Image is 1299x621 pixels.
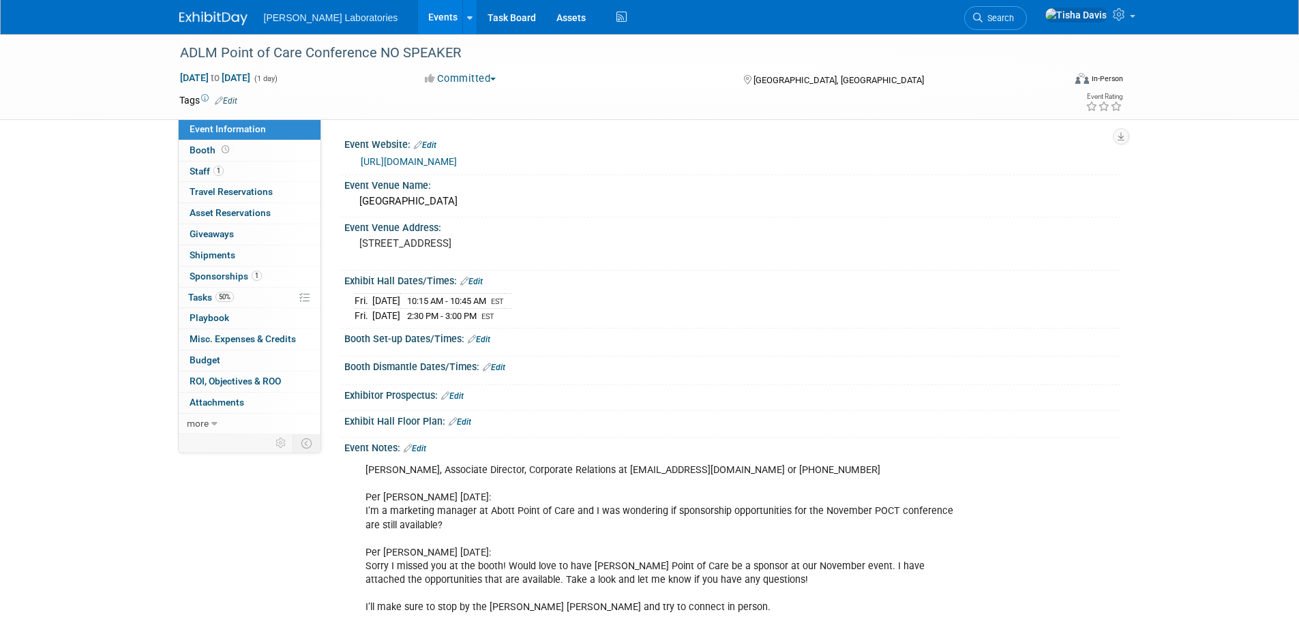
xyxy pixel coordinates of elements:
span: [DATE] [DATE] [179,72,251,84]
div: Event Venue Name: [344,175,1120,192]
span: Event Information [190,123,266,134]
div: [GEOGRAPHIC_DATA] [355,191,1110,212]
a: Tasks50% [179,288,320,308]
span: EST [481,312,494,321]
span: 10:15 AM - 10:45 AM [407,296,486,306]
a: Edit [441,391,464,401]
a: Booth [179,140,320,161]
span: Staff [190,166,224,177]
a: [URL][DOMAIN_NAME] [361,156,457,167]
div: ADLM Point of Care Conference NO SPEAKER [175,41,1043,65]
a: Edit [414,140,436,150]
span: (1 day) [253,74,278,83]
span: Tasks [188,292,234,303]
span: Attachments [190,397,244,408]
div: Event Format [983,71,1124,91]
div: Booth Set-up Dates/Times: [344,329,1120,346]
span: more [187,418,209,429]
div: Exhibit Hall Dates/Times: [344,271,1120,288]
span: Shipments [190,249,235,260]
a: Search [964,6,1027,30]
div: In-Person [1091,74,1123,84]
a: more [179,414,320,434]
span: Budget [190,354,220,365]
a: Sponsorships1 [179,267,320,287]
span: Sponsorships [190,271,262,282]
span: 1 [252,271,262,281]
div: Event Venue Address: [344,217,1120,234]
td: Personalize Event Tab Strip [269,434,293,452]
a: Travel Reservations [179,182,320,202]
span: Booth not reserved yet [219,145,232,155]
div: Event Rating [1086,93,1122,100]
td: Tags [179,93,237,107]
span: Playbook [190,312,229,323]
img: ExhibitDay [179,12,248,25]
a: Edit [468,335,490,344]
img: Format-Inperson.png [1075,73,1089,84]
a: ROI, Objectives & ROO [179,372,320,392]
span: Misc. Expenses & Credits [190,333,296,344]
a: Edit [460,277,483,286]
a: Budget [179,350,320,371]
span: 2:30 PM - 3:00 PM [407,311,477,321]
div: Event Website: [344,134,1120,152]
span: [PERSON_NAME] Laboratories [264,12,398,23]
div: Booth Dismantle Dates/Times: [344,357,1120,374]
span: 50% [215,292,234,302]
td: Fri. [355,309,372,323]
span: EST [491,297,504,306]
span: Travel Reservations [190,186,273,197]
button: Committed [420,72,501,86]
a: Attachments [179,393,320,413]
span: Search [983,13,1014,23]
td: Toggle Event Tabs [293,434,320,452]
div: Event Notes: [344,438,1120,455]
span: Asset Reservations [190,207,271,218]
a: Playbook [179,308,320,329]
span: Giveaways [190,228,234,239]
a: Giveaways [179,224,320,245]
a: Staff1 [179,162,320,182]
span: 1 [213,166,224,176]
span: ROI, Objectives & ROO [190,376,281,387]
span: Booth [190,145,232,155]
a: Shipments [179,245,320,266]
a: Asset Reservations [179,203,320,224]
td: [DATE] [372,294,400,309]
a: Edit [215,96,237,106]
div: Exhibit Hall Floor Plan: [344,411,1120,429]
a: Edit [483,363,505,372]
a: Edit [449,417,471,427]
td: [DATE] [372,309,400,323]
a: Event Information [179,119,320,140]
a: Edit [404,444,426,453]
a: Misc. Expenses & Credits [179,329,320,350]
pre: [STREET_ADDRESS] [359,237,653,249]
span: to [209,72,222,83]
img: Tisha Davis [1045,7,1107,22]
td: Fri. [355,294,372,309]
span: [GEOGRAPHIC_DATA], [GEOGRAPHIC_DATA] [753,75,924,85]
div: Exhibitor Prospectus: [344,385,1120,403]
